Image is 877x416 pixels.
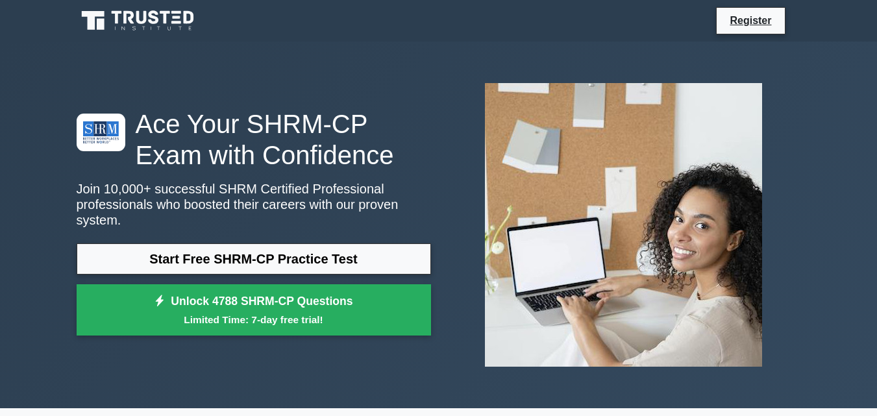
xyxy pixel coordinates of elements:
[77,243,431,275] a: Start Free SHRM-CP Practice Test
[77,181,431,228] p: Join 10,000+ successful SHRM Certified Professional professionals who boosted their careers with ...
[93,312,415,327] small: Limited Time: 7-day free trial!
[77,284,431,336] a: Unlock 4788 SHRM-CP QuestionsLimited Time: 7-day free trial!
[722,12,779,29] a: Register
[77,108,431,171] h1: Ace Your SHRM-CP Exam with Confidence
